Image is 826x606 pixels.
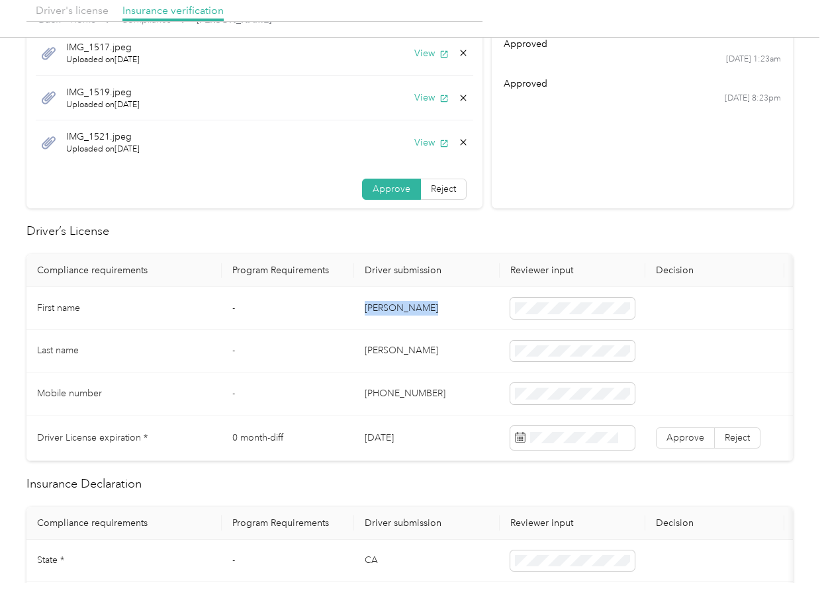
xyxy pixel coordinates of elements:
[26,372,222,415] td: Mobile number
[26,540,222,583] td: State *
[26,507,222,540] th: Compliance requirements
[354,254,500,287] th: Driver submission
[66,85,140,99] span: IMG_1519.jpeg
[504,37,782,51] div: approved
[414,46,449,60] button: View
[666,432,704,443] span: Approve
[26,330,222,373] td: Last name
[354,415,500,461] td: [DATE]
[122,4,224,17] span: Insurance verification
[222,287,354,330] td: -
[37,302,80,314] span: First name
[222,415,354,461] td: 0 month-diff
[414,91,449,105] button: View
[354,330,500,373] td: [PERSON_NAME]
[66,40,140,54] span: IMG_1517.jpeg
[26,254,222,287] th: Compliance requirements
[222,372,354,415] td: -
[66,144,140,155] span: Uploaded on [DATE]
[37,554,64,566] span: State *
[66,130,140,144] span: IMG_1521.jpeg
[354,287,500,330] td: [PERSON_NAME]
[725,432,750,443] span: Reject
[645,507,784,540] th: Decision
[431,183,456,195] span: Reject
[500,254,645,287] th: Reviewer input
[37,432,148,443] span: Driver License expiration *
[26,415,222,461] td: Driver License expiration *
[222,507,354,540] th: Program Requirements
[36,4,109,17] span: Driver's license
[66,54,140,66] span: Uploaded on [DATE]
[500,507,645,540] th: Reviewer input
[222,330,354,373] td: -
[726,54,781,65] time: [DATE] 1:23am
[37,388,102,399] span: Mobile number
[373,183,410,195] span: Approve
[26,222,793,240] h2: Driver’s License
[504,77,782,91] div: approved
[354,507,500,540] th: Driver submission
[752,532,826,606] iframe: Everlance-gr Chat Button Frame
[222,540,354,583] td: -
[26,475,793,493] h2: Insurance Declaration
[66,99,140,111] span: Uploaded on [DATE]
[26,287,222,330] td: First name
[414,136,449,150] button: View
[725,93,781,105] time: [DATE] 8:23pm
[354,372,500,415] td: [PHONE_NUMBER]
[222,254,354,287] th: Program Requirements
[645,254,784,287] th: Decision
[354,540,500,583] td: CA
[37,345,79,356] span: Last name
